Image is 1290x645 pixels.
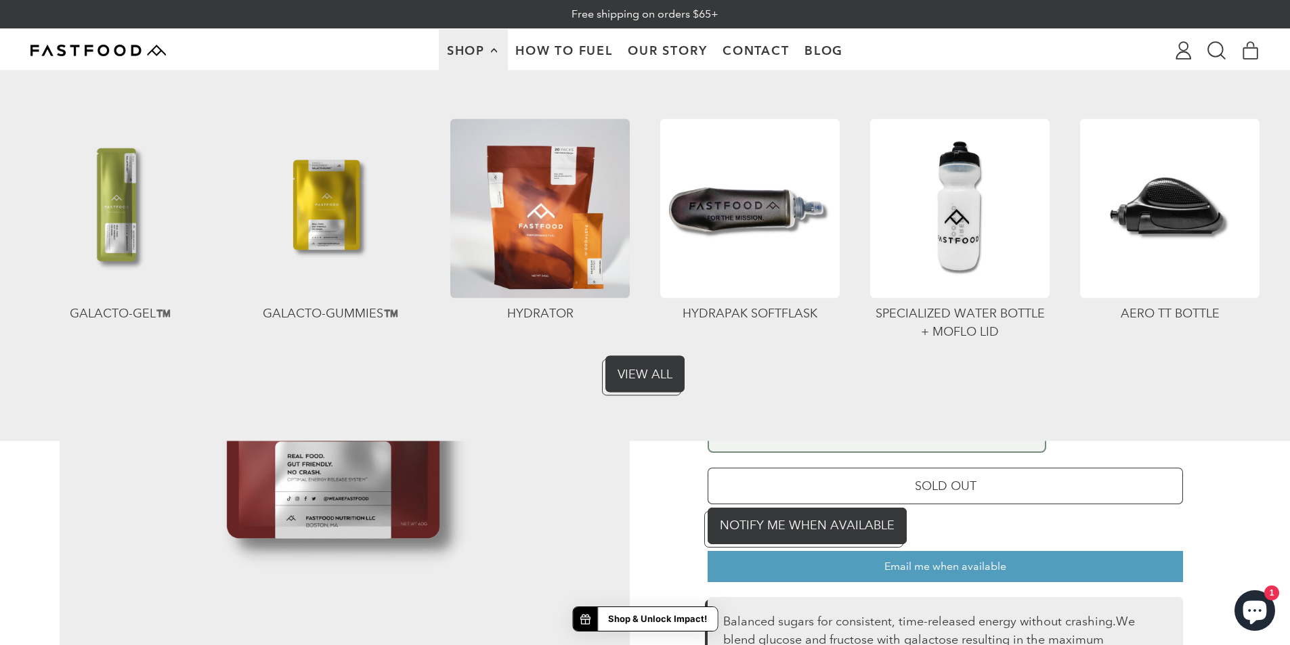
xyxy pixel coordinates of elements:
[708,551,1183,582] button: Email me when available
[447,45,488,57] span: Shop
[915,479,976,493] span: Sold Out
[508,29,620,72] a: How To Fuel
[797,29,851,72] a: Blog
[439,29,507,72] button: Shop
[620,29,715,72] a: Our Story
[708,468,1183,504] button: Sold Out
[715,29,797,72] a: Contact
[1230,590,1279,634] inbox-online-store-chat: Shopify online store chat
[30,45,166,56] img: Fastfood
[708,508,907,544] a: Notify Me When Available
